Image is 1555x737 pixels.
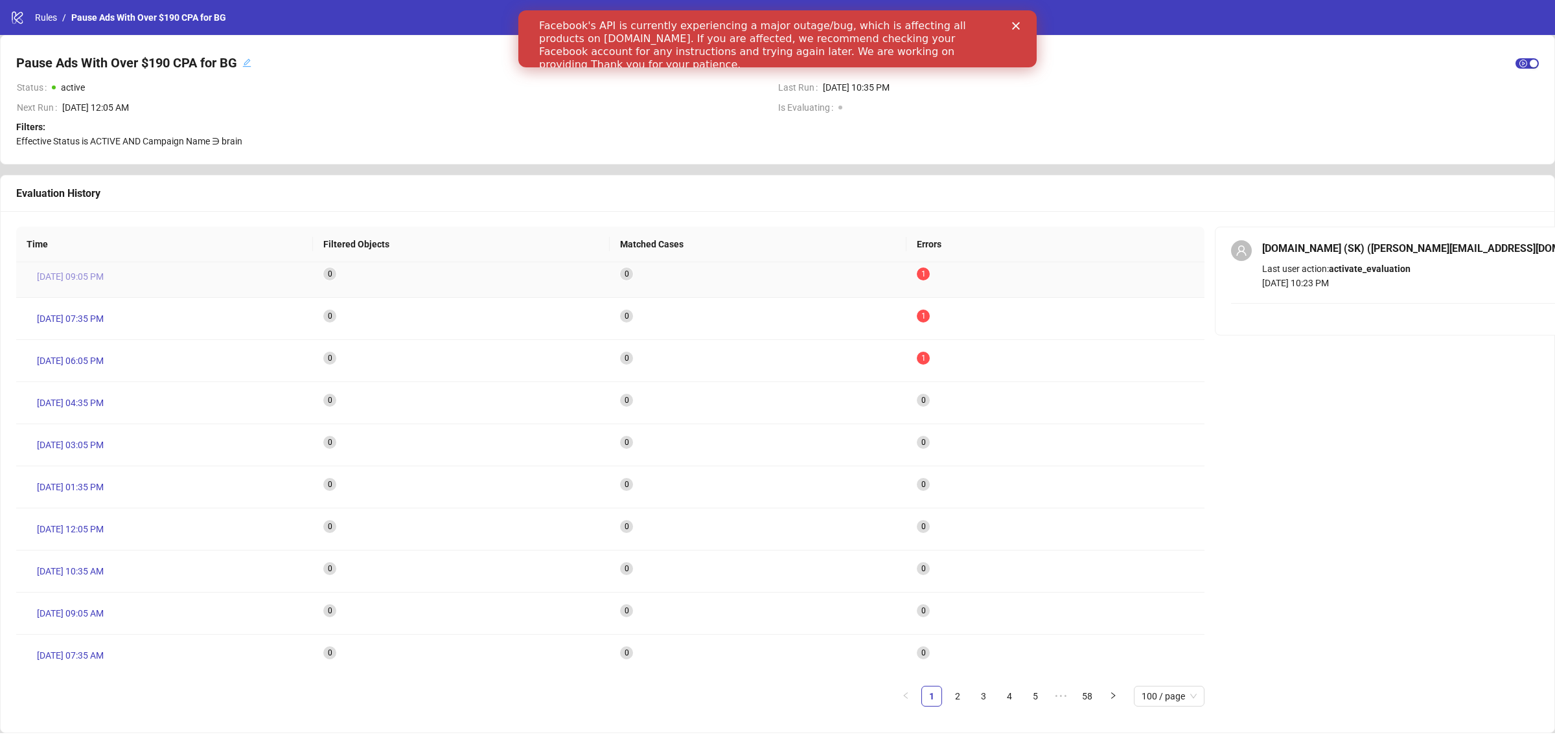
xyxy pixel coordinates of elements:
[1077,686,1097,706] a: 58
[620,604,633,617] sup: 0
[37,438,104,452] span: [DATE] 03:05 PM
[37,564,104,578] span: [DATE] 10:35 AM
[1109,692,1117,699] span: right
[16,51,251,74] div: Pause Ads With Over $190 CPA for BGedit
[917,520,930,533] sup: 0
[620,646,633,659] sup: 0
[37,354,104,368] span: [DATE] 06:05 PM
[906,227,1204,262] th: Errors
[62,10,66,25] li: /
[1103,686,1123,707] li: Next Page
[917,352,930,365] sup: 1
[16,122,45,132] strong: Filters:
[1142,686,1197,706] span: 100 / page
[37,396,104,410] span: [DATE] 04:35 PM
[778,100,838,115] span: Is Evaluating
[1051,686,1072,707] span: •••
[620,394,633,407] sup: 0
[895,686,916,707] button: left
[917,478,930,491] sup: 0
[17,80,52,95] span: Status
[1077,686,1098,707] li: 58
[323,604,336,617] sup: 0
[973,686,994,707] li: 3
[16,185,1539,201] div: Evaluation History
[917,604,930,617] sup: 0
[242,58,251,67] span: edit
[69,10,229,25] a: Pause Ads With Over $190 CPA for BG
[1262,278,1329,288] span: [DATE] 10:23 PM
[1103,686,1123,707] button: right
[27,477,114,497] a: [DATE] 01:35 PM
[323,394,336,407] sup: 0
[37,269,104,284] span: [DATE] 09:05 PM
[62,100,767,115] span: [DATE] 12:05 AM
[27,603,114,624] a: [DATE] 09:05 AM
[620,436,633,449] sup: 0
[620,310,633,323] sup: 0
[917,436,930,449] sup: 0
[620,520,633,533] sup: 0
[917,394,930,407] sup: 0
[823,80,1539,95] span: [DATE] 10:35 PM
[1026,686,1045,706] a: 5
[16,136,242,146] span: Effective Status is ACTIVE AND Campaign Name ∋ brain
[17,100,62,115] span: Next Run
[27,519,114,539] a: [DATE] 12:05 PM
[1262,264,1411,274] span: Last user action:
[948,686,967,706] a: 2
[610,227,906,262] th: Matched Cases
[1329,264,1411,274] b: activate_evaluation
[37,648,104,663] span: [DATE] 07:35 AM
[1051,686,1072,707] li: Next 5 Pages
[27,645,114,666] a: [DATE] 07:35 AM
[1134,686,1204,707] div: Page Size
[323,267,336,280] sup: 0
[32,10,60,25] a: Rules
[16,227,313,262] th: Time
[1236,245,1247,256] span: user
[999,686,1020,707] li: 4
[27,266,114,287] a: [DATE] 09:05 PM
[27,308,114,329] a: [DATE] 07:35 PM
[1025,686,1046,707] li: 5
[620,478,633,491] sup: 0
[1000,686,1019,706] a: 4
[974,686,993,706] a: 3
[323,520,336,533] sup: 0
[494,12,507,19] div: Close
[620,562,633,575] sup: 0
[917,267,930,280] sup: 1
[27,435,114,455] a: [DATE] 03:05 PM
[778,80,823,95] span: Last Run
[27,561,114,582] a: [DATE] 10:35 AM
[921,354,926,363] span: 1
[16,54,237,72] h4: Pause Ads With Over $190 CPA for BG
[917,562,930,575] sup: 0
[37,480,104,494] span: [DATE] 01:35 PM
[921,686,942,707] li: 1
[323,478,336,491] sup: 0
[27,350,114,371] a: [DATE] 06:05 PM
[27,392,114,413] a: [DATE] 04:35 PM
[518,10,1037,67] iframe: Intercom live chat banner
[37,606,104,620] span: [DATE] 09:05 AM
[323,436,336,449] sup: 0
[21,9,477,61] div: Facebook's API is currently experiencing a major outage/bug, which is affecting all products on [...
[61,82,85,93] span: active
[37,522,104,536] span: [DATE] 12:05 PM
[917,646,930,659] sup: 0
[323,352,336,365] sup: 0
[917,310,930,323] sup: 1
[902,692,910,699] span: left
[921,312,926,321] span: 1
[947,686,968,707] li: 2
[323,646,336,659] sup: 0
[921,269,926,278] span: 1
[895,686,916,707] li: Previous Page
[323,310,336,323] sup: 0
[323,562,336,575] sup: 0
[313,227,610,262] th: Filtered Objects
[620,352,633,365] sup: 0
[620,267,633,280] sup: 0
